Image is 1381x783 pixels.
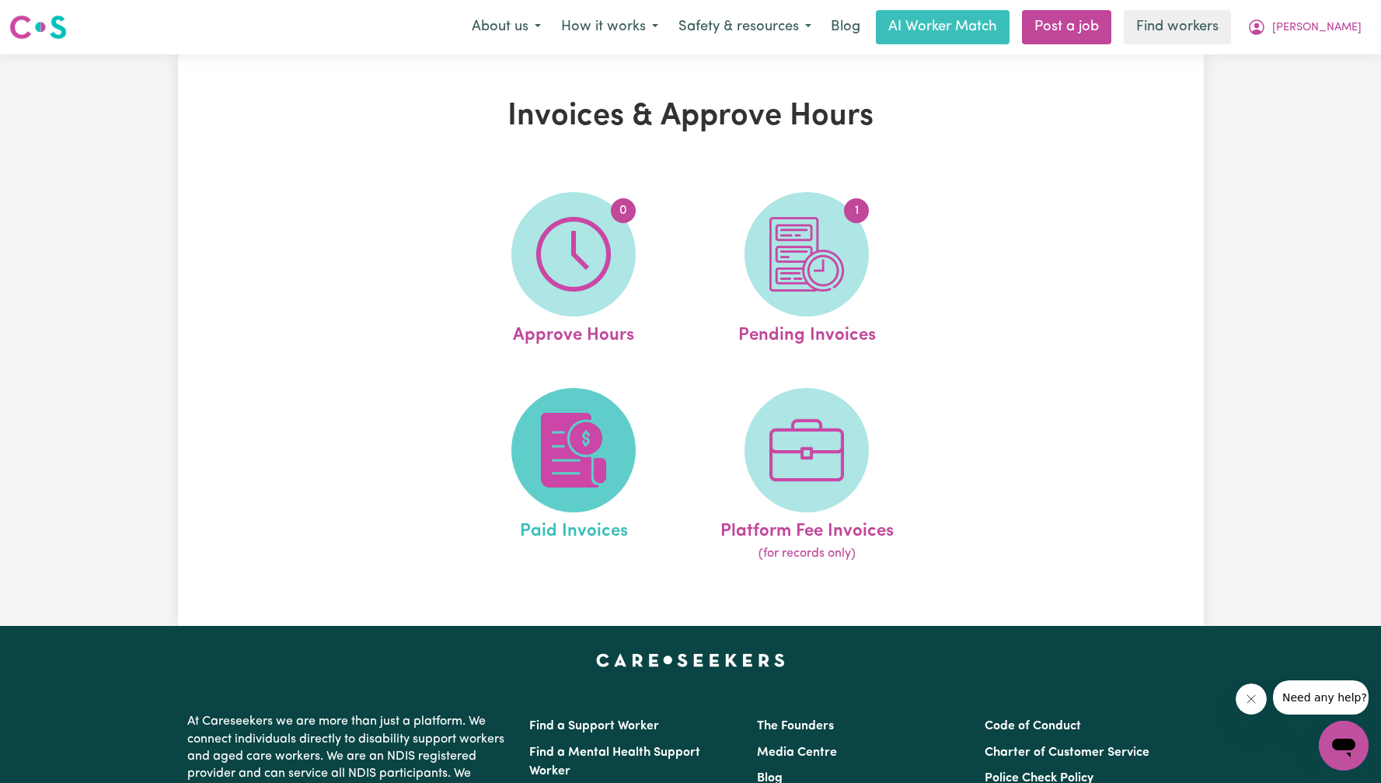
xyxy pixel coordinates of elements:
span: 0 [611,198,636,223]
span: 1 [844,198,869,223]
button: My Account [1237,11,1372,44]
a: Charter of Customer Service [985,746,1149,759]
iframe: Button to launch messaging window [1319,721,1369,771]
a: AI Worker Match [876,10,1010,44]
h1: Invoices & Approve Hours [358,98,1024,135]
span: Platform Fee Invoices [720,512,894,545]
a: The Founders [757,720,834,732]
span: [PERSON_NAME] [1272,19,1362,37]
img: Careseekers logo [9,13,67,41]
a: Code of Conduct [985,720,1081,732]
iframe: Message from company [1273,680,1369,715]
button: Safety & resources [668,11,821,44]
button: About us [462,11,551,44]
a: Careseekers logo [9,9,67,45]
span: Paid Invoices [520,512,628,545]
a: Media Centre [757,746,837,759]
span: (for records only) [759,544,856,563]
button: How it works [551,11,668,44]
a: Platform Fee Invoices(for records only) [695,388,919,564]
a: Careseekers home page [596,654,785,666]
a: Find workers [1124,10,1231,44]
iframe: Close message [1236,683,1267,715]
a: Paid Invoices [462,388,685,564]
a: Find a Support Worker [529,720,659,732]
span: Approve Hours [513,316,634,349]
a: Pending Invoices [695,192,919,349]
a: Blog [821,10,870,44]
a: Find a Mental Health Support Worker [529,746,700,778]
a: Post a job [1022,10,1111,44]
span: Pending Invoices [738,316,876,349]
a: Approve Hours [462,192,685,349]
